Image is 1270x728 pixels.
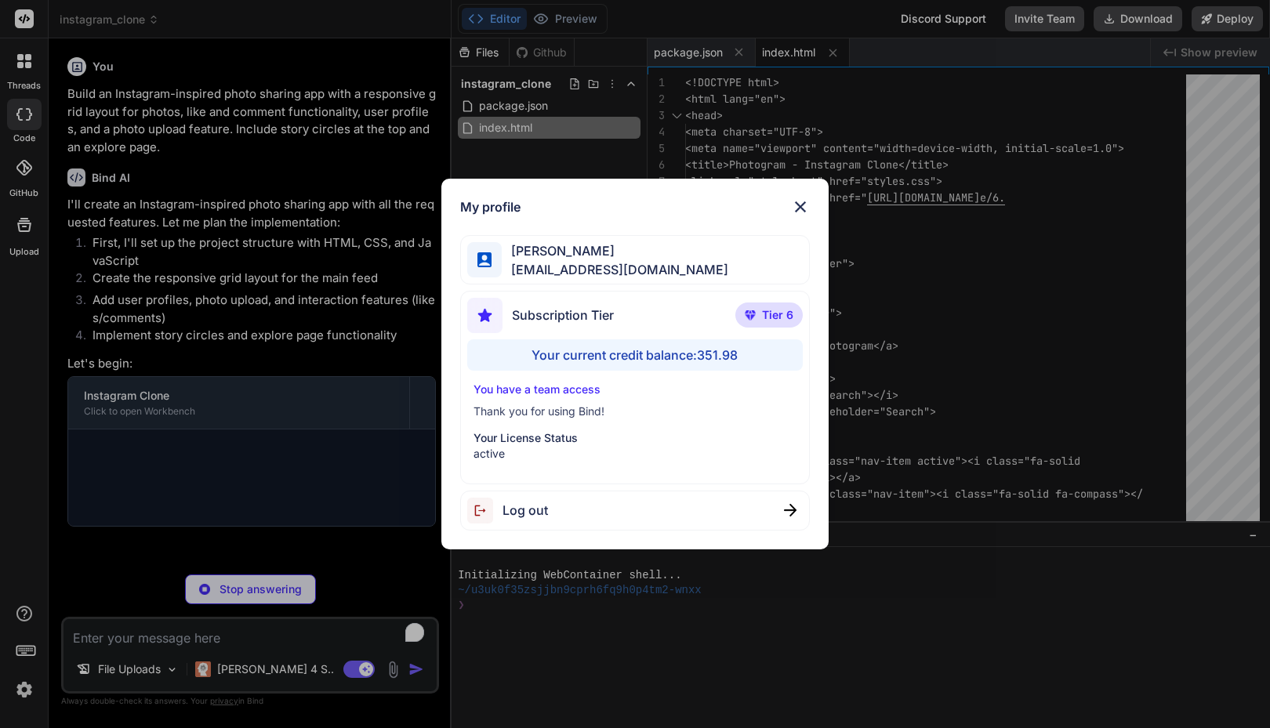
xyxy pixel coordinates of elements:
[467,298,503,333] img: subscription
[474,446,797,462] p: active
[467,339,804,371] div: Your current credit balance: 351.98
[791,197,810,216] img: close
[460,197,521,216] h1: My profile
[502,260,728,279] span: [EMAIL_ADDRESS][DOMAIN_NAME]
[474,382,797,397] p: You have a team access
[512,306,614,324] span: Subscription Tier
[762,307,793,323] span: Tier 6
[477,252,492,267] img: profile
[502,241,728,260] span: [PERSON_NAME]
[474,430,797,446] p: Your License Status
[503,501,548,520] span: Log out
[467,498,503,523] img: logout
[784,504,796,516] img: close
[474,404,797,419] p: Thank you for using Bind!
[745,310,756,320] img: premium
